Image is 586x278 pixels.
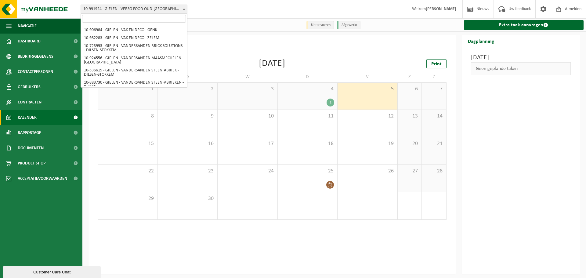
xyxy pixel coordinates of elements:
[401,168,419,175] span: 27
[341,86,394,92] span: 5
[471,53,571,62] h3: [DATE]
[82,42,186,54] li: 10-723993 - GIELEN - VANDERSANDEN BRICK SOLUTIONS - DILSEN-STOKKEM
[341,140,394,147] span: 19
[18,49,53,64] span: Bedrijfsgegevens
[398,71,422,82] td: Z
[281,168,335,175] span: 25
[259,59,285,68] div: [DATE]
[18,140,44,156] span: Documenten
[82,79,186,91] li: 10-883730 - GIELEN - VANDERSANDEN STEENFABRIEKEN - BILZEN
[281,113,335,120] span: 11
[278,71,338,82] td: D
[158,71,218,82] td: D
[82,67,186,79] li: 10-536619 - GIELEN - VANDERSANDEN STEENFABRIEK - DILSEN-STOKKEM
[306,21,334,29] li: Uit te voeren
[18,95,42,110] span: Contracten
[221,140,274,147] span: 17
[341,113,394,120] span: 12
[426,7,456,11] strong: [PERSON_NAME]
[221,86,274,92] span: 3
[18,64,53,79] span: Contactpersonen
[401,140,419,147] span: 20
[81,5,187,14] span: 10-991924 - GIELEN - VERSO FOOD OUD-TURNHOUT - OUD-TURNHOUT
[161,195,215,202] span: 30
[3,265,102,278] iframe: chat widget
[81,5,187,13] span: 10-991924 - GIELEN - VERSO FOOD OUD-TURNHOUT - OUD-TURNHOUT
[221,113,274,120] span: 10
[327,99,334,107] div: 1
[425,140,443,147] span: 21
[471,62,571,75] div: Geen geplande taken
[281,140,335,147] span: 18
[18,125,41,140] span: Rapportage
[401,86,419,92] span: 6
[218,71,278,82] td: W
[161,140,215,147] span: 16
[464,20,584,30] a: Extra taak aanvragen
[82,54,186,67] li: 10-924556 - GIELEN - VANDERSANDEN MAASMECHELEN - [GEOGRAPHIC_DATA]
[101,113,154,120] span: 8
[101,168,154,175] span: 22
[18,79,41,95] span: Gebruikers
[425,113,443,120] span: 14
[337,21,360,29] li: Afgewerkt
[161,113,215,120] span: 9
[401,113,419,120] span: 13
[82,34,186,42] li: 10-982283 - GIELEN - VAK EN DECO - ZELEM
[101,140,154,147] span: 15
[18,156,45,171] span: Product Shop
[426,59,447,68] a: Print
[425,168,443,175] span: 28
[101,86,154,92] span: 1
[425,86,443,92] span: 7
[422,71,446,82] td: Z
[18,18,37,34] span: Navigatie
[161,86,215,92] span: 2
[338,71,398,82] td: V
[221,168,274,175] span: 24
[18,110,37,125] span: Kalender
[161,168,215,175] span: 23
[341,168,394,175] span: 26
[18,34,41,49] span: Dashboard
[82,26,186,34] li: 10-906984 - GIELEN - VAK EN DECO - GENK
[431,62,442,67] span: Print
[101,195,154,202] span: 29
[18,171,67,186] span: Acceptatievoorwaarden
[281,86,335,92] span: 4
[462,35,500,47] h2: Dagplanning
